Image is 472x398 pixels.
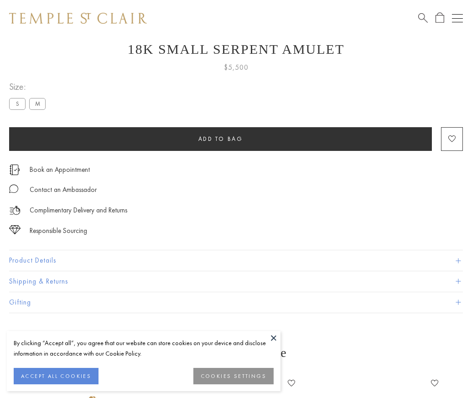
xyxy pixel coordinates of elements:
[30,225,87,237] div: Responsible Sourcing
[9,225,21,234] img: icon_sourcing.svg
[224,62,249,73] span: $5,500
[9,127,432,151] button: Add to bag
[9,271,463,292] button: Shipping & Returns
[9,250,463,271] button: Product Details
[14,338,274,359] div: By clicking “Accept all”, you agree that our website can store cookies on your device and disclos...
[14,368,99,384] button: ACCEPT ALL COOKIES
[418,12,428,24] a: Search
[9,13,147,24] img: Temple St. Clair
[198,135,243,143] span: Add to bag
[9,41,463,57] h1: 18K Small Serpent Amulet
[9,184,18,193] img: MessageIcon-01_2.svg
[9,98,26,109] label: S
[452,13,463,24] button: Open navigation
[9,79,49,94] span: Size:
[436,12,444,24] a: Open Shopping Bag
[193,368,274,384] button: COOKIES SETTINGS
[9,205,21,216] img: icon_delivery.svg
[9,292,463,313] button: Gifting
[30,205,127,216] p: Complimentary Delivery and Returns
[30,165,90,175] a: Book an Appointment
[9,165,20,175] img: icon_appointment.svg
[30,184,97,196] div: Contact an Ambassador
[29,98,46,109] label: M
